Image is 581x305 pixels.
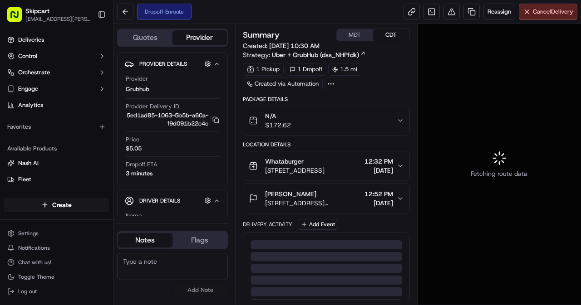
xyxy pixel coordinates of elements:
[125,193,220,208] button: Driver Details
[18,159,39,167] span: Nash AI
[265,121,291,130] span: $172.62
[52,200,72,209] span: Create
[243,151,409,180] button: Whataburger[STREET_ADDRESS]12:32 PM[DATE]
[243,41,320,50] span: Created:
[243,31,280,39] h3: Summary
[126,111,219,128] button: 5ed1ad85-1063-5b5b-a60a-f9d091b22e4c
[118,30,172,45] button: Quotes
[286,63,326,76] div: 1 Dropoff
[4,242,109,254] button: Notifications
[337,29,373,41] button: MDT
[298,219,338,230] button: Add Event
[25,6,49,15] button: Skipcart
[4,33,109,47] a: Deliveries
[18,175,31,184] span: Fleet
[7,159,106,167] a: Nash AI
[265,198,361,208] span: [STREET_ADDRESS][PERSON_NAME]
[126,160,158,169] span: Dropoff ETA
[139,197,180,204] span: Driver Details
[364,166,393,175] span: [DATE]
[118,233,172,247] button: Notes
[243,63,284,76] div: 1 Pickup
[533,8,573,16] span: Cancel Delivery
[243,221,292,228] div: Delivery Activity
[4,4,94,25] button: Skipcart[EMAIL_ADDRESS][PERSON_NAME][DOMAIN_NAME]
[364,189,393,198] span: 12:52 PM
[126,212,142,220] span: Name
[4,65,109,80] button: Orchestrate
[4,271,109,283] button: Toggle Theme
[18,288,37,295] span: Log out
[4,156,109,170] button: Nash AI
[126,169,153,178] div: 3 minutes
[265,157,304,166] span: Whataburger
[18,68,50,77] span: Orchestrate
[265,189,316,198] span: [PERSON_NAME]
[18,259,51,266] span: Chat with us!
[126,75,148,83] span: Provider
[4,198,109,212] button: Create
[4,172,109,187] button: Fleet
[18,273,54,281] span: Toggle Theme
[364,198,393,208] span: [DATE]
[471,169,527,178] span: Fetching route data
[18,244,50,252] span: Notifications
[519,4,577,20] button: CancelDelivery
[272,50,366,59] a: Uber + GrubHub (dss_NHPfdk)
[4,120,109,134] div: Favorites
[328,63,361,76] div: 1.5 mi
[4,227,109,240] button: Settings
[487,8,511,16] span: Reassign
[18,36,44,44] span: Deliveries
[125,56,220,71] button: Provider Details
[243,106,409,135] button: N/A$172.62
[364,157,393,166] span: 12:32 PM
[126,102,179,111] span: Provider Delivery ID
[172,30,227,45] button: Provider
[243,96,410,103] div: Package Details
[7,175,106,184] a: Fleet
[25,15,90,23] button: [EMAIL_ADDRESS][PERSON_NAME][DOMAIN_NAME]
[4,285,109,298] button: Log out
[18,101,43,109] span: Analytics
[265,166,325,175] span: [STREET_ADDRESS]
[4,98,109,112] a: Analytics
[126,85,149,93] span: Grubhub
[243,77,323,90] a: Created via Automation
[269,42,320,50] span: [DATE] 10:30 AM
[483,4,515,20] button: Reassign
[126,136,139,144] span: Price
[243,50,366,59] div: Strategy:
[373,29,409,41] button: CDT
[126,145,142,153] span: $5.05
[243,141,410,148] div: Location Details
[18,52,37,60] span: Control
[272,50,359,59] span: Uber + GrubHub (dss_NHPfdk)
[18,230,39,237] span: Settings
[172,233,227,247] button: Flags
[243,184,409,213] button: [PERSON_NAME][STREET_ADDRESS][PERSON_NAME]12:52 PM[DATE]
[4,256,109,269] button: Chat with us!
[4,141,109,156] div: Available Products
[265,111,291,121] span: N/A
[139,60,187,68] span: Provider Details
[18,85,38,93] span: Engage
[4,82,109,96] button: Engage
[4,49,109,63] button: Control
